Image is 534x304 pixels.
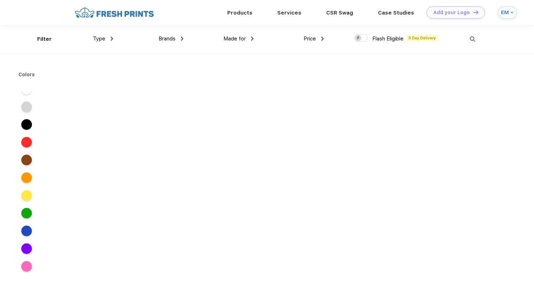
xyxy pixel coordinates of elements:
[406,35,438,41] span: 5 Day Delivery
[511,11,513,14] img: arrow_down_blue.svg
[181,37,183,41] img: dropdown.png
[433,10,470,16] div: Add your Logo
[473,10,478,14] img: DT
[158,35,176,42] span: Brands
[37,35,52,43] div: Filter
[304,35,316,42] span: Price
[93,35,105,42] span: Type
[223,35,246,42] span: Made for
[111,37,113,41] img: dropdown.png
[467,33,478,45] img: desktop_search.svg
[227,10,252,16] a: Products
[251,37,254,41] img: dropdown.png
[372,35,404,42] span: Flash Eligible
[13,71,40,78] div: Colors
[501,10,509,16] div: EM
[73,6,156,19] img: fo%20logo%202.webp
[321,37,324,41] img: dropdown.png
